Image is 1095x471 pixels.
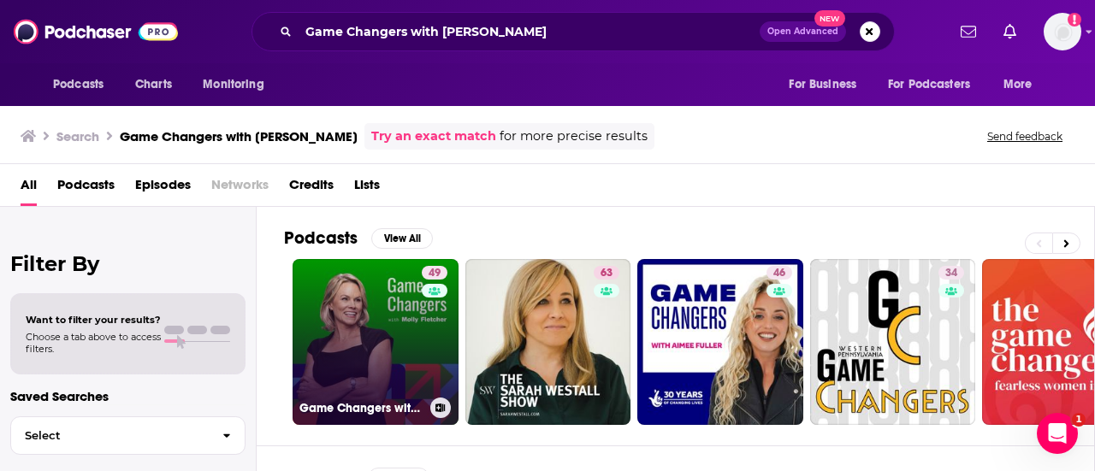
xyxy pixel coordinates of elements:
div: Search podcasts, credits, & more... [252,12,895,51]
span: 34 [945,265,957,282]
span: Charts [135,73,172,97]
a: All [21,171,37,206]
h3: Game Changers with [PERSON_NAME] [299,401,423,415]
iframe: Intercom live chat [1037,413,1078,454]
a: Podcasts [57,171,115,206]
h3: Game Changers with [PERSON_NAME] [120,128,358,144]
span: 63 [601,265,613,282]
a: 49 [422,266,447,280]
button: Show profile menu [1044,13,1081,50]
span: Want to filter your results? [26,314,161,326]
span: for more precise results [500,127,648,146]
button: open menu [877,68,995,101]
span: Podcasts [53,73,104,97]
a: Episodes [135,171,191,206]
span: Choose a tab above to access filters. [26,331,161,355]
button: open menu [777,68,878,101]
button: open menu [991,68,1054,101]
button: Open AdvancedNew [760,21,846,42]
a: 46 [637,259,803,425]
a: Lists [354,171,380,206]
span: More [1003,73,1033,97]
a: 34 [810,259,976,425]
a: 46 [766,266,792,280]
span: For Business [789,73,856,97]
span: 49 [429,265,441,282]
span: 46 [773,265,785,282]
p: Saved Searches [10,388,246,404]
a: 63 [594,266,619,280]
a: 63 [465,259,631,425]
span: For Podcasters [888,73,970,97]
span: Monitoring [203,73,263,97]
button: Select [10,416,246,455]
svg: Add a profile image [1068,13,1081,26]
img: User Profile [1044,13,1081,50]
h2: Filter By [10,251,246,276]
span: Logged in as LBraverman [1044,13,1081,50]
button: open menu [191,68,286,101]
span: 1 [1072,413,1086,427]
button: open menu [41,68,126,101]
a: 34 [938,266,964,280]
span: Open Advanced [767,27,838,36]
button: Send feedback [982,129,1068,144]
a: Try an exact match [371,127,496,146]
a: Charts [124,68,182,101]
h2: Podcasts [284,227,358,249]
span: Networks [211,171,269,206]
a: Credits [289,171,334,206]
a: 49Game Changers with [PERSON_NAME] [293,259,459,425]
input: Search podcasts, credits, & more... [299,18,760,45]
a: Show notifications dropdown [997,17,1023,46]
a: PodcastsView All [284,227,433,249]
h3: Search [56,128,99,144]
img: Podchaser - Follow, Share and Rate Podcasts [14,15,178,48]
button: View All [371,228,433,249]
span: Select [11,430,209,441]
a: Show notifications dropdown [954,17,983,46]
span: New [814,10,845,26]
